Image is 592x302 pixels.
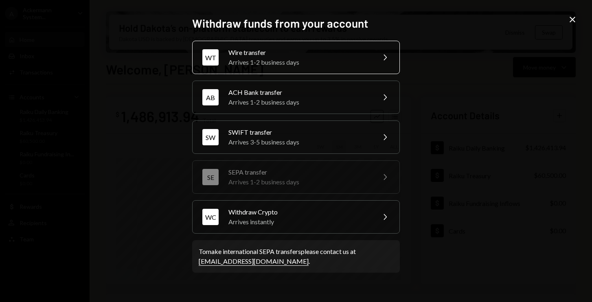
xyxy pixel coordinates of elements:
[192,15,400,31] h2: Withdraw funds from your account
[192,120,400,154] button: SWSWIFT transferArrives 3-5 business days
[228,167,370,177] div: SEPA transfer
[202,169,219,185] div: SE
[228,97,370,107] div: Arrives 1-2 business days
[192,81,400,114] button: ABACH Bank transferArrives 1-2 business days
[228,57,370,67] div: Arrives 1-2 business days
[228,217,370,227] div: Arrives instantly
[228,207,370,217] div: Withdraw Crypto
[192,200,400,234] button: WCWithdraw CryptoArrives instantly
[202,49,219,66] div: WT
[192,41,400,74] button: WTWire transferArrives 1-2 business days
[228,137,370,147] div: Arrives 3-5 business days
[199,257,309,266] a: [EMAIL_ADDRESS][DOMAIN_NAME]
[192,160,400,194] button: SESEPA transferArrives 1-2 business days
[228,48,370,57] div: Wire transfer
[228,177,370,187] div: Arrives 1-2 business days
[228,88,370,97] div: ACH Bank transfer
[202,89,219,105] div: AB
[228,127,370,137] div: SWIFT transfer
[199,247,393,266] div: To make international SEPA transfers please contact us at .
[202,209,219,225] div: WC
[202,129,219,145] div: SW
